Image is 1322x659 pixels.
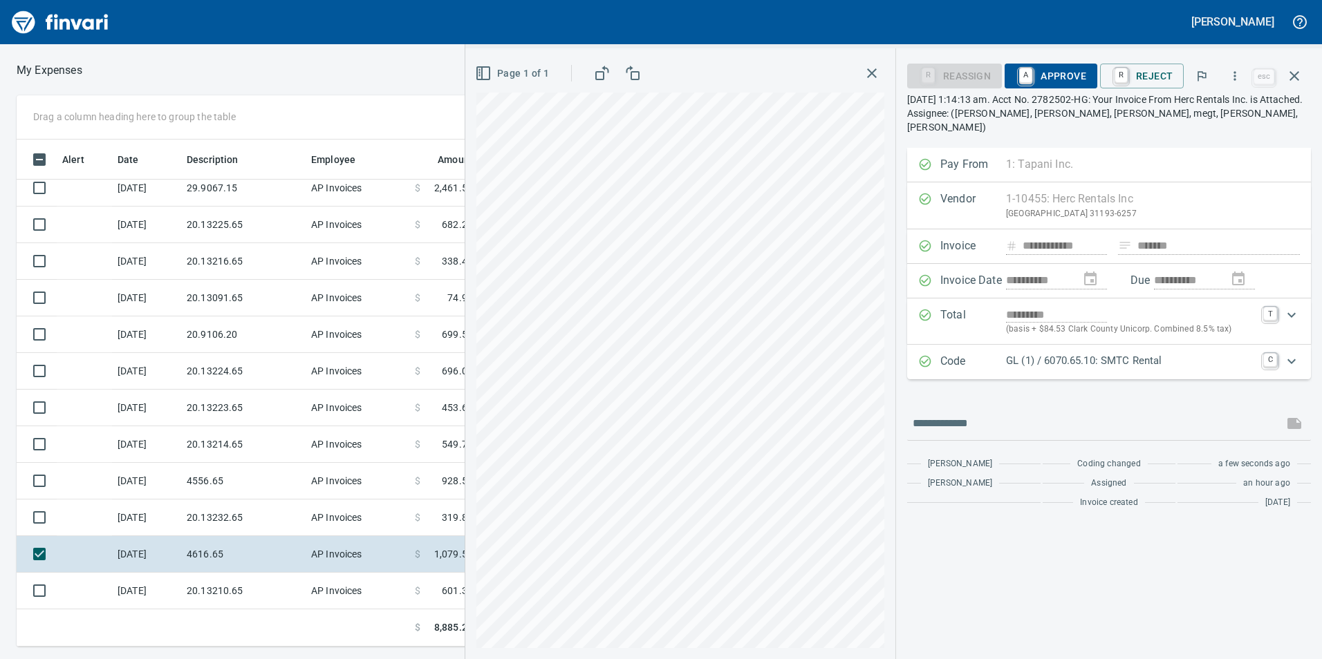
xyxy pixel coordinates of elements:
[438,151,473,168] span: Amount
[118,151,157,168] span: Date
[181,353,306,390] td: 20.13224.65
[415,327,420,341] span: $
[1220,61,1250,91] button: More
[311,151,373,168] span: Employee
[1263,353,1277,367] a: C
[187,151,239,168] span: Description
[1250,59,1311,93] span: Close invoice
[1019,68,1032,83] a: A
[1091,477,1126,490] span: Assigned
[420,151,473,168] span: Amount
[112,243,181,280] td: [DATE]
[1278,407,1311,440] span: This records your message into the invoice and notifies anyone mentioned
[1006,323,1255,336] p: (basis + $84.53 Clark County Unicorp. Combined 8.5% tax)
[442,364,473,378] span: 696.02
[306,499,409,536] td: AP Invoices
[112,316,181,353] td: [DATE]
[62,151,84,168] span: Alert
[415,620,420,635] span: $
[1243,477,1290,490] span: an hour ago
[112,463,181,499] td: [DATE]
[442,584,473,598] span: 601.34
[311,151,355,168] span: Employee
[1111,64,1173,88] span: Reject
[306,390,409,426] td: AP Invoices
[442,254,473,268] span: 338.46
[306,353,409,390] td: AP Invoices
[181,499,306,536] td: 20.13232.65
[415,437,420,451] span: $
[181,243,306,280] td: 20.13216.65
[415,254,420,268] span: $
[118,151,139,168] span: Date
[1005,64,1097,88] button: AApprove
[1100,64,1184,88] button: RReject
[1254,69,1274,84] a: esc
[1115,68,1128,83] a: R
[415,364,420,378] span: $
[940,353,1006,371] p: Code
[447,291,473,305] span: 74.93
[415,401,420,414] span: $
[112,426,181,463] td: [DATE]
[181,280,306,316] td: 20.13091.65
[928,457,992,471] span: [PERSON_NAME]
[62,151,102,168] span: Alert
[112,390,181,426] td: [DATE]
[17,62,82,79] p: My Expenses
[415,218,420,231] span: $
[442,510,473,524] span: 319.80
[1191,15,1274,29] h5: [PERSON_NAME]
[181,536,306,573] td: 4616.65
[928,477,992,490] span: [PERSON_NAME]
[442,327,473,341] span: 699.55
[907,93,1311,134] p: [DATE] 1:14:13 am. Acct No. 2782502-HG: Your Invoice From Herc Rentals Inc. is Attached. Assignee...
[415,474,420,488] span: $
[415,547,420,561] span: $
[1188,11,1278,32] button: [PERSON_NAME]
[472,61,555,86] button: Page 1 of 1
[434,181,473,195] span: 2,461.51
[33,110,236,124] p: Drag a column heading here to group the table
[306,573,409,609] td: AP Invoices
[434,620,473,635] span: 8,885.25
[17,62,82,79] nav: breadcrumb
[112,207,181,243] td: [DATE]
[478,65,549,82] span: Page 1 of 1
[1218,457,1290,471] span: a few seconds ago
[306,280,409,316] td: AP Invoices
[415,510,420,524] span: $
[181,207,306,243] td: 20.13225.65
[442,437,473,451] span: 549.78
[1265,496,1290,510] span: [DATE]
[181,426,306,463] td: 20.13214.65
[8,6,112,39] img: Finvari
[306,463,409,499] td: AP Invoices
[181,316,306,353] td: 20.9106.20
[112,536,181,573] td: [DATE]
[1016,64,1086,88] span: Approve
[181,390,306,426] td: 20.13223.65
[306,170,409,207] td: AP Invoices
[306,207,409,243] td: AP Invoices
[442,474,473,488] span: 928.53
[112,499,181,536] td: [DATE]
[306,243,409,280] td: AP Invoices
[1186,61,1217,91] button: Flag
[112,170,181,207] td: [DATE]
[187,151,257,168] span: Description
[112,353,181,390] td: [DATE]
[306,536,409,573] td: AP Invoices
[1263,307,1277,321] a: T
[306,316,409,353] td: AP Invoices
[112,280,181,316] td: [DATE]
[907,298,1311,345] div: Expand
[1077,457,1140,471] span: Coding changed
[415,291,420,305] span: $
[1006,353,1255,369] p: GL (1) / 6070.65.10: SMTC Rental
[907,345,1311,379] div: Expand
[434,547,473,561] span: 1,079.50
[442,218,473,231] span: 682.23
[1080,496,1138,510] span: Invoice created
[181,170,306,207] td: 29.9067.15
